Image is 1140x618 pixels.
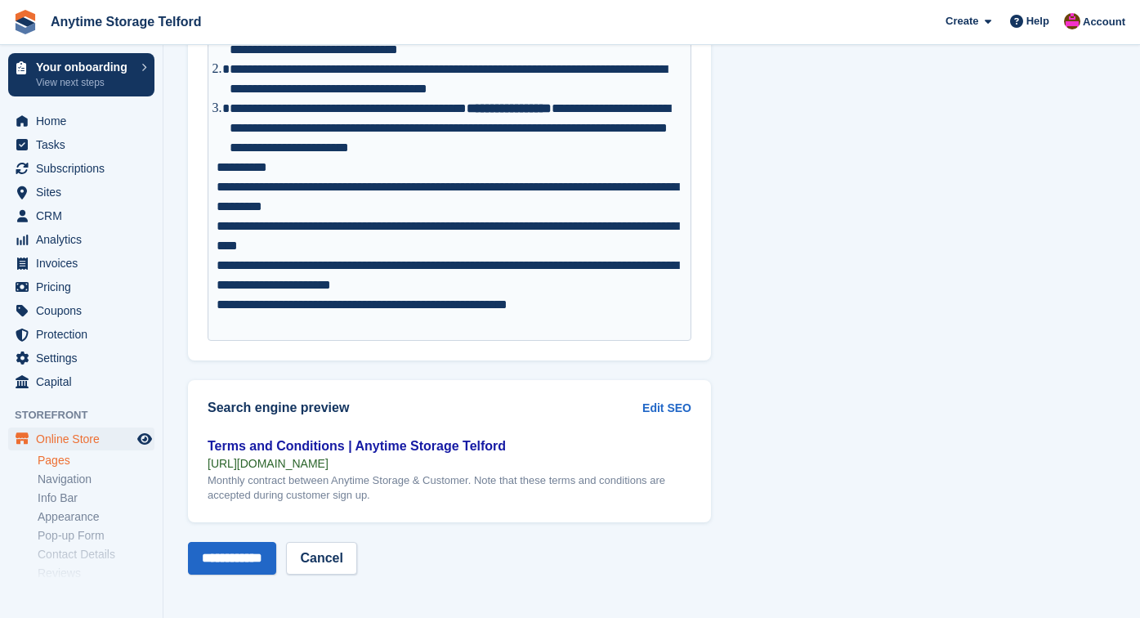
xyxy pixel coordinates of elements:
[36,133,134,156] span: Tasks
[36,252,134,275] span: Invoices
[36,75,133,90] p: View next steps
[36,323,134,346] span: Protection
[15,407,163,423] span: Storefront
[286,542,356,575] a: Cancel
[8,133,154,156] a: menu
[13,10,38,34] img: stora-icon-8386f47178a22dfd0bd8f6a31ec36ba5ce8667c1dd55bd0f319d3a0aa187defe.svg
[208,473,691,503] div: Monthly contract between Anytime Storage & Customer. Note that these terms and conditions are acc...
[208,401,642,415] h2: Search engine preview
[8,204,154,227] a: menu
[38,566,154,581] a: Reviews
[135,429,154,449] a: Preview store
[36,157,134,180] span: Subscriptions
[8,347,154,369] a: menu
[1026,13,1049,29] span: Help
[8,252,154,275] a: menu
[8,110,154,132] a: menu
[36,181,134,204] span: Sites
[8,181,154,204] a: menu
[36,204,134,227] span: CRM
[1064,13,1080,29] img: Andrew Newall
[36,61,133,73] p: Your onboarding
[8,370,154,393] a: menu
[642,400,691,417] a: Edit SEO
[38,528,154,544] a: Pop-up Form
[38,453,154,468] a: Pages
[8,157,154,180] a: menu
[38,509,154,525] a: Appearance
[208,437,691,456] div: Terms and Conditions | Anytime Storage Telford
[8,275,154,298] a: menu
[946,13,978,29] span: Create
[8,428,154,450] a: menu
[8,299,154,322] a: menu
[36,110,134,132] span: Home
[36,228,134,251] span: Analytics
[8,53,154,96] a: Your onboarding View next steps
[1083,14,1125,30] span: Account
[36,347,134,369] span: Settings
[38,472,154,487] a: Navigation
[36,370,134,393] span: Capital
[36,299,134,322] span: Coupons
[38,490,154,506] a: Info Bar
[38,547,154,562] a: Contact Details
[36,275,134,298] span: Pricing
[208,456,691,471] div: [URL][DOMAIN_NAME]
[8,323,154,346] a: menu
[8,228,154,251] a: menu
[44,8,208,35] a: Anytime Storage Telford
[36,428,134,450] span: Online Store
